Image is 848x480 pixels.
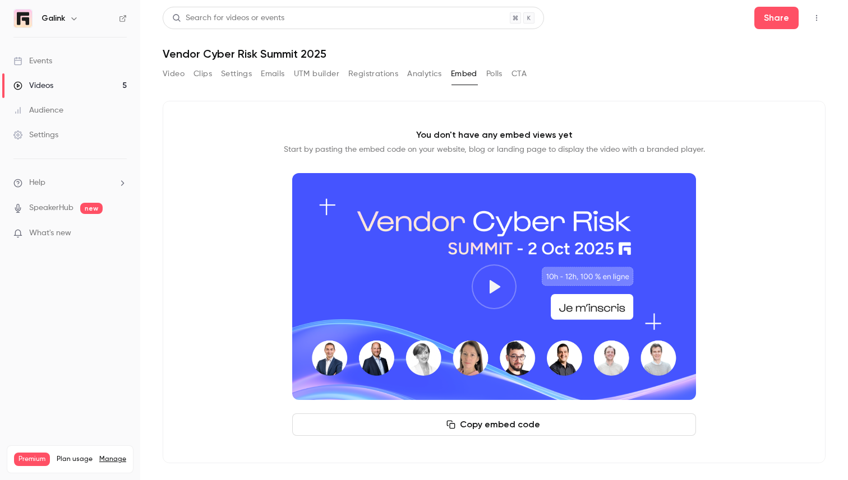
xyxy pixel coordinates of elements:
button: Play video [472,264,517,309]
a: Manage [99,455,126,464]
h6: Galink [42,13,65,24]
div: Audience [13,105,63,116]
button: Emails [261,65,284,83]
button: Registrations [348,65,398,83]
button: Copy embed code [292,413,696,436]
li: help-dropdown-opener [13,177,127,189]
button: Embed [451,65,477,83]
div: Search for videos or events [172,12,284,24]
h1: Vendor Cyber Risk Summit 2025 [163,47,826,60]
span: Premium [14,453,50,466]
button: Top Bar Actions [808,9,826,27]
span: new [80,203,103,214]
span: What's new [29,227,71,239]
p: Start by pasting the embed code on your website, blog or landing page to display the video with a... [284,144,705,155]
div: Events [13,55,52,67]
button: Settings [221,65,252,83]
span: Plan usage [57,455,93,464]
button: Share [754,7,799,29]
button: Clips [193,65,212,83]
button: CTA [511,65,527,83]
div: Settings [13,129,58,141]
span: Help [29,177,45,189]
p: You don't have any embed views yet [416,128,573,142]
section: Cover [292,173,696,400]
img: Galink [14,10,32,27]
a: SpeakerHub [29,202,73,214]
button: Analytics [407,65,442,83]
div: Videos [13,80,53,91]
button: UTM builder [294,65,339,83]
button: Polls [486,65,503,83]
button: Video [163,65,185,83]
